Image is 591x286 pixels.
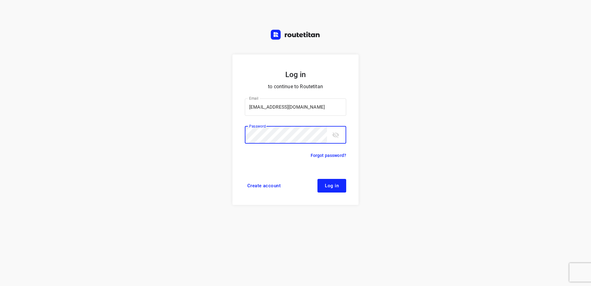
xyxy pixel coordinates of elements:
span: Create account [247,183,281,188]
p: to continue to Routetitan [245,82,346,91]
a: Routetitan [271,30,320,41]
img: Routetitan [271,30,320,40]
a: Forgot password? [311,152,346,159]
span: Log in [325,183,339,188]
button: Log in [317,179,346,193]
a: Create account [245,179,283,193]
h5: Log in [245,69,346,80]
button: toggle password visibility [330,129,342,141]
